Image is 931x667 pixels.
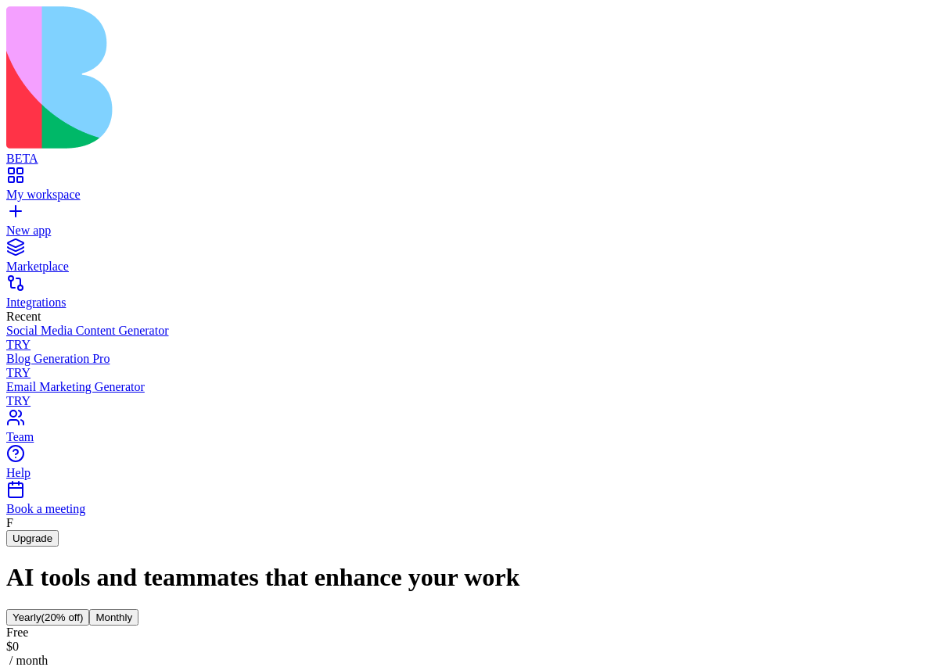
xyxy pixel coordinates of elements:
[6,488,925,516] a: Book a meeting
[6,138,925,166] a: BETA
[6,516,13,529] span: F
[6,626,925,640] div: Free
[6,224,925,238] div: New app
[6,310,41,323] span: Recent
[6,152,925,166] div: BETA
[6,530,59,547] button: Upgrade
[6,609,89,626] button: Yearly
[6,282,925,310] a: Integrations
[6,640,925,654] div: $ 0
[6,452,925,480] a: Help
[6,210,925,238] a: New app
[6,6,635,149] img: logo
[6,466,925,480] div: Help
[6,430,925,444] div: Team
[6,174,925,202] a: My workspace
[6,416,925,444] a: Team
[89,609,138,626] button: Monthly
[6,338,925,352] div: TRY
[6,246,925,274] a: Marketplace
[41,611,84,623] span: (20% off)
[6,324,925,338] div: Social Media Content Generator
[6,324,925,352] a: Social Media Content GeneratorTRY
[6,380,925,408] a: Email Marketing GeneratorTRY
[6,394,925,408] div: TRY
[6,502,925,516] div: Book a meeting
[6,296,925,310] div: Integrations
[6,188,925,202] div: My workspace
[6,563,925,592] h1: AI tools and teammates that enhance your work
[6,531,59,544] a: Upgrade
[6,260,925,274] div: Marketplace
[6,352,925,380] a: Blog Generation ProTRY
[6,352,925,366] div: Blog Generation Pro
[6,380,925,394] div: Email Marketing Generator
[6,366,925,380] div: TRY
